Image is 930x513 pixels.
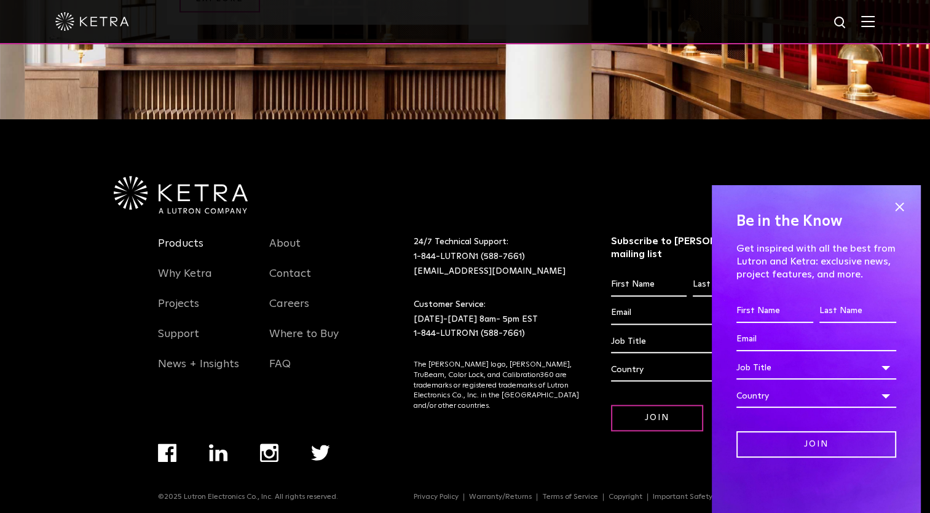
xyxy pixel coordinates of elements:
a: About [269,237,301,265]
img: linkedin [209,444,228,461]
a: 1-844-LUTRON1 (588-7661) [414,252,525,261]
div: Navigation Menu [269,235,363,386]
a: Why Ketra [158,267,212,295]
img: Ketra-aLutronCo_White_RGB [114,176,248,214]
p: The [PERSON_NAME] logo, [PERSON_NAME], TruBeam, Color Lock, and Calibration360 are trademarks or ... [414,360,580,412]
p: 24/7 Technical Support: [414,235,580,279]
h4: Be in the Know [736,210,896,233]
img: facebook [158,443,176,462]
input: Email [611,301,769,325]
img: twitter [311,445,330,461]
a: Where to Buy [269,327,339,356]
img: search icon [833,15,848,31]
a: Careers [269,297,309,325]
input: Last Name [819,300,896,323]
input: Join [736,431,896,458]
a: Copyright [604,493,648,501]
div: Job Title [736,356,896,380]
a: Important Safety Information [648,493,760,501]
img: instagram [260,443,278,462]
input: Join [611,405,703,431]
a: [EMAIL_ADDRESS][DOMAIN_NAME] [414,267,565,276]
h3: Subscribe to [PERSON_NAME]’s mailing list [611,235,769,261]
div: Country [611,358,769,381]
a: News + Insights [158,357,239,386]
a: Projects [158,297,199,325]
img: Hamburger%20Nav.svg [861,15,875,27]
a: Contact [269,267,311,295]
a: Products [158,237,203,265]
img: ketra-logo-2019-white [55,12,129,31]
input: Last Name [693,273,768,296]
p: Get inspired with all the best from Lutron and Ketra: exclusive news, project features, and more. [736,242,896,280]
div: Country [736,384,896,408]
p: ©2025 Lutron Electronics Co., Inc. All rights reserved. [158,493,338,501]
div: Job Title [611,330,769,353]
a: Support [158,327,199,356]
div: Navigation Menu [158,443,363,493]
input: Email [736,328,896,351]
a: Terms of Service [537,493,604,501]
div: Navigation Menu [414,493,772,501]
input: First Name [611,273,687,296]
div: Navigation Menu [158,235,251,386]
a: Privacy Policy [409,493,464,501]
p: Customer Service: [DATE]-[DATE] 8am- 5pm EST [414,298,580,341]
input: First Name [736,300,813,323]
a: FAQ [269,357,291,386]
a: 1-844-LUTRON1 (588-7661) [414,329,525,338]
a: Warranty/Returns [464,493,537,501]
